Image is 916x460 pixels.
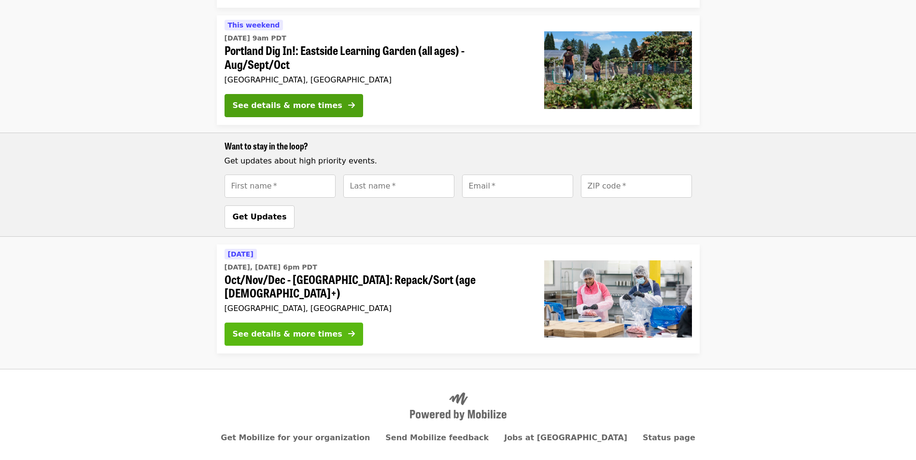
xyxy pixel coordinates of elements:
span: Oct/Nov/Dec - [GEOGRAPHIC_DATA]: Repack/Sort (age [DEMOGRAPHIC_DATA]+) [225,272,529,300]
input: [object Object] [225,175,336,198]
div: [GEOGRAPHIC_DATA], [GEOGRAPHIC_DATA] [225,304,529,313]
a: See details for "Portland Dig In!: Eastside Learning Garden (all ages) - Aug/Sept/Oct" [217,15,700,125]
button: Get Updates [225,205,295,229]
input: [object Object] [581,175,692,198]
a: Get Mobilize for your organization [221,433,370,442]
span: Portland Dig In!: Eastside Learning Garden (all ages) - Aug/Sept/Oct [225,43,529,71]
i: arrow-right icon [348,329,355,338]
i: arrow-right icon [348,101,355,110]
a: See details for "Oct/Nov/Dec - Beaverton: Repack/Sort (age 10+)" [217,244,700,354]
time: [DATE] 9am PDT [225,33,286,43]
div: See details & more times [233,100,342,111]
div: See details & more times [233,328,342,340]
span: Want to stay in the loop? [225,139,308,152]
a: Jobs at [GEOGRAPHIC_DATA] [504,433,627,442]
nav: Primary footer navigation [225,432,692,444]
span: Get Updates [233,212,287,221]
div: [GEOGRAPHIC_DATA], [GEOGRAPHIC_DATA] [225,75,529,84]
a: Status page [643,433,695,442]
img: Oct/Nov/Dec - Beaverton: Repack/Sort (age 10+) organized by Oregon Food Bank [544,260,692,338]
a: Send Mobilize feedback [385,433,489,442]
input: [object Object] [462,175,573,198]
input: [object Object] [343,175,454,198]
button: See details & more times [225,323,363,346]
span: Get updates about high priority events. [225,156,377,165]
img: Portland Dig In!: Eastside Learning Garden (all ages) - Aug/Sept/Oct organized by Oregon Food Bank [544,31,692,108]
span: This weekend [228,21,280,29]
time: [DATE], [DATE] 6pm PDT [225,262,317,272]
img: Powered by Mobilize [410,392,507,420]
span: [DATE] [228,250,254,258]
button: See details & more times [225,94,363,117]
